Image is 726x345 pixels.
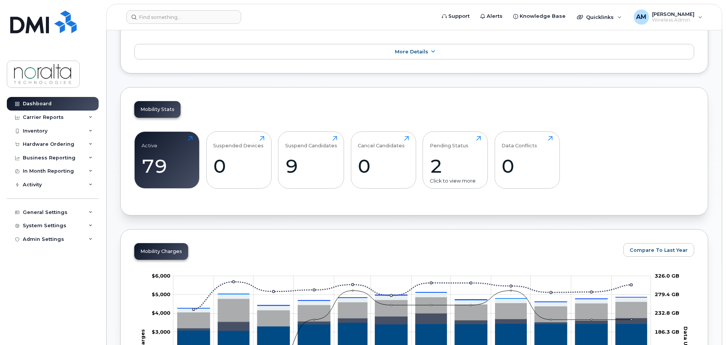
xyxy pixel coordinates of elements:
div: Active [141,136,157,148]
tspan: $5,000 [152,291,170,297]
span: Alerts [487,12,503,20]
span: More Details [395,49,428,55]
input: Find something... [126,10,241,24]
tspan: $3,000 [152,329,170,335]
div: Quicklinks [572,9,627,25]
div: Data Conflicts [501,136,537,148]
span: Knowledge Base [520,12,566,20]
tspan: 232.8 GB [655,310,679,316]
div: 9 [285,155,337,177]
div: 2 [430,155,481,177]
div: Suspend Candidates [285,136,337,148]
tspan: $4,000 [152,310,170,316]
div: Anwar Mangla [629,9,708,25]
g: Features [178,297,647,328]
div: Click to view more [430,177,481,184]
g: Roaming [178,313,647,331]
span: Wireless Admin [652,17,695,23]
div: 0 [213,155,264,177]
g: $0 [152,273,170,279]
g: PST [178,292,647,309]
a: Suspend Candidates9 [285,136,337,184]
span: Support [448,12,470,20]
iframe: Messenger Launcher [693,312,720,339]
a: Suspended Devices0 [213,136,264,184]
g: $0 [152,310,170,316]
div: 79 [141,155,193,177]
div: 0 [358,155,409,177]
span: AM [636,12,646,22]
span: Quicklinks [586,14,614,20]
span: Compare To Last Year [630,247,688,254]
a: Data Conflicts0 [501,136,553,184]
a: Support [437,9,475,24]
a: Pending Status2Click to view more [430,136,481,184]
tspan: 279.4 GB [655,291,679,297]
a: Cancel Candidates0 [358,136,409,184]
tspan: 326.0 GB [655,273,679,279]
g: $0 [152,329,170,335]
tspan: 186.3 GB [655,329,679,335]
div: Pending Status [430,136,468,148]
div: Cancel Candidates [358,136,405,148]
tspan: $6,000 [152,273,170,279]
span: [PERSON_NAME] [652,11,695,17]
a: Active79 [141,136,193,184]
div: 0 [501,155,553,177]
g: GST [178,293,647,312]
g: $0 [152,291,170,297]
a: Alerts [475,9,508,24]
button: Compare To Last Year [623,243,694,257]
a: Knowledge Base [508,9,571,24]
div: Suspended Devices [213,136,264,148]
